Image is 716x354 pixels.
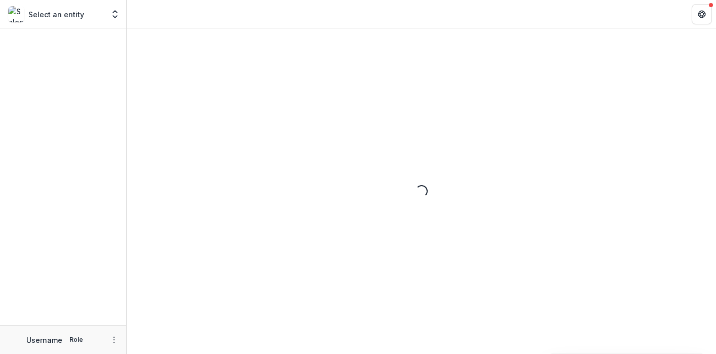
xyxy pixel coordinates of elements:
[26,335,62,345] p: Username
[28,9,84,20] p: Select an entity
[692,4,712,24] button: Get Help
[66,335,86,344] p: Role
[108,4,122,24] button: Open entity switcher
[8,6,24,22] img: Select an entity
[108,334,120,346] button: More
